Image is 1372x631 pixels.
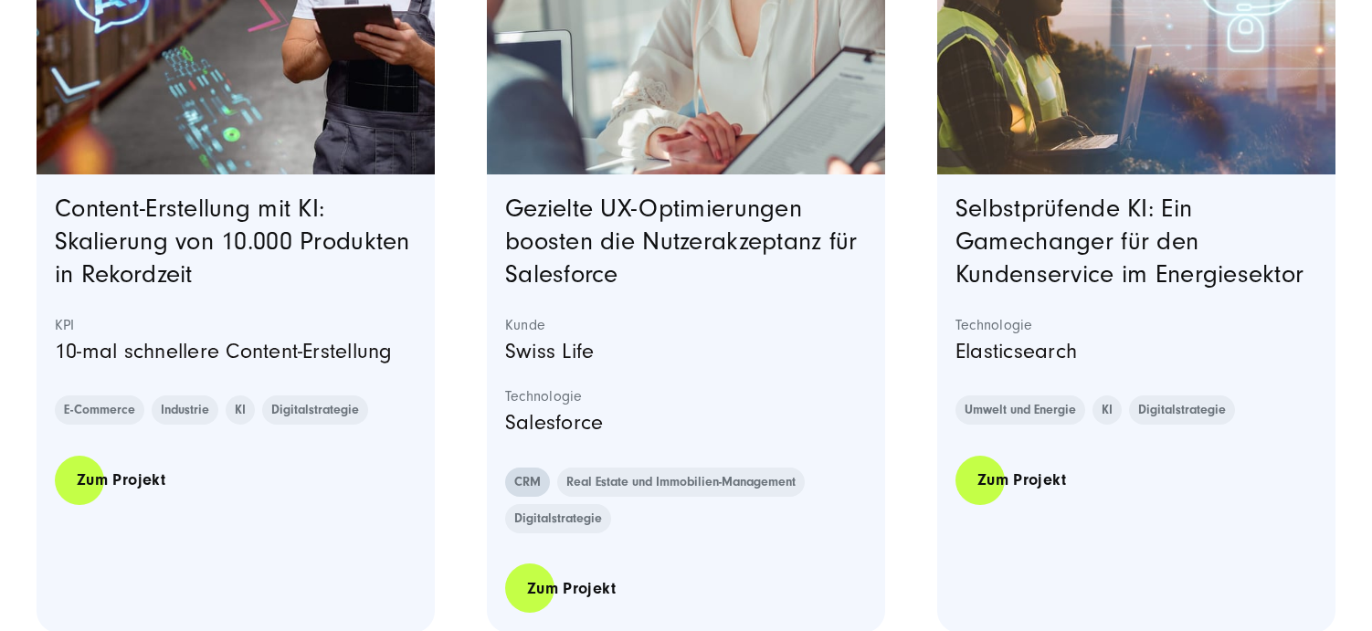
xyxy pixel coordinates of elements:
[557,468,805,497] a: Real Estate und Immobilien-Management
[55,334,417,369] p: 10-mal schnellere Content-Erstellung
[505,468,550,497] a: CRM
[955,395,1085,425] a: Umwelt und Energie
[152,395,218,425] a: Industrie
[955,334,1317,369] p: Elasticsearch
[955,454,1088,506] a: Zum Projekt
[226,395,255,425] a: KI
[505,387,867,405] strong: Technologie
[955,316,1317,334] strong: Technologie
[55,454,187,506] a: Zum Projekt
[505,334,867,369] p: Swiss Life
[505,504,611,533] a: Digitalstrategie
[55,195,410,289] a: Content-Erstellung mit KI: Skalierung von 10.000 Produkten in Rekordzeit
[1092,395,1122,425] a: KI
[505,405,867,440] p: Salesforce
[505,563,638,615] a: Zum Projekt
[505,316,867,334] strong: Kunde
[505,195,858,289] a: Gezielte UX-Optimierungen boosten die Nutzerakzeptanz für Salesforce
[262,395,368,425] a: Digitalstrategie
[1129,395,1235,425] a: Digitalstrategie
[955,195,1303,289] a: Selbstprüfende KI: Ein Gamechanger für den Kundenservice im Energiesektor
[55,395,144,425] a: E-Commerce
[55,316,417,334] strong: KPI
